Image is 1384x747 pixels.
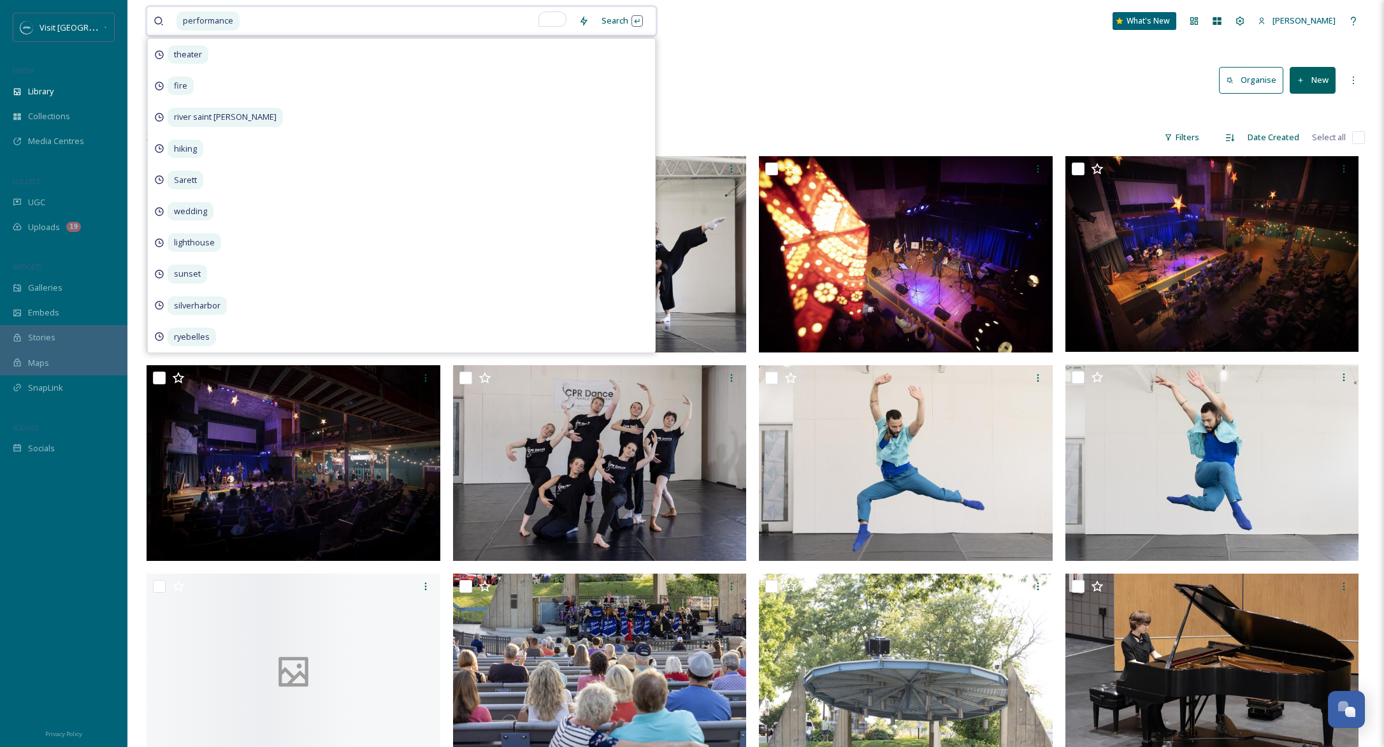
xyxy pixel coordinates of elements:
[147,131,172,143] span: 20 file s
[13,177,40,186] span: COLLECT
[28,135,84,147] span: Media Centres
[1312,131,1346,143] span: Select all
[595,8,649,33] div: Search
[168,202,213,221] span: wedding
[28,307,59,319] span: Embeds
[13,423,38,432] span: SOCIALS
[177,11,240,30] span: performance
[759,156,1053,352] img: the-acorn-006.jpg
[28,110,70,122] span: Collections
[28,331,55,344] span: Stories
[20,21,33,34] img: SM%20Social%20Profile.png
[168,233,221,252] span: lighthouse
[40,21,182,33] span: Visit [GEOGRAPHIC_DATA][US_STATE]
[1219,67,1283,93] button: Organise
[1290,67,1336,93] button: New
[13,66,35,75] span: MEDIA
[168,45,208,64] span: theater
[1065,156,1359,352] img: the-acorn-008.jpg
[28,442,55,454] span: Socials
[168,76,194,95] span: fire
[28,382,63,394] span: SnapLink
[28,282,62,294] span: Galleries
[45,730,82,738] span: Privacy Policy
[28,357,49,369] span: Maps
[1328,691,1365,728] button: Open Chat
[28,196,45,208] span: UGC
[1113,12,1176,30] a: What's New
[45,725,82,741] a: Privacy Policy
[1219,67,1290,93] a: Organise
[28,85,54,98] span: Library
[168,171,203,189] span: Sarett
[453,365,747,562] img: cpr-dance-005.jpg
[1272,15,1336,26] span: [PERSON_NAME]
[168,108,283,126] span: river saint [PERSON_NAME]
[147,365,440,562] img: the-acorn-005.jpg
[168,265,207,283] span: sunset
[1065,365,1359,561] img: cpr-dance-004.jpg
[13,262,42,272] span: WIDGETS
[168,296,227,315] span: silverharbor
[66,222,81,232] div: 19
[168,328,216,346] span: ryebelles
[759,365,1053,561] img: cpr-dance-006.jpg
[28,221,60,233] span: Uploads
[1251,8,1342,33] a: [PERSON_NAME]
[1158,125,1206,150] div: Filters
[168,140,203,158] span: hiking
[241,7,572,35] input: To enrich screen reader interactions, please activate Accessibility in Grammarly extension settings
[1241,125,1306,150] div: Date Created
